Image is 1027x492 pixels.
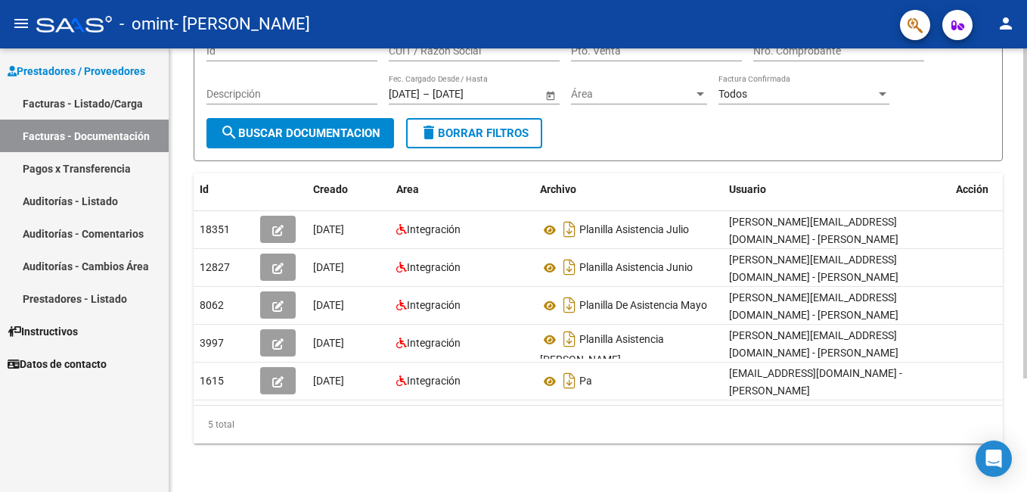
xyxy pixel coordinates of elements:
[407,299,461,311] span: Integración
[560,293,579,317] i: Descargar documento
[729,254,898,283] span: [PERSON_NAME][EMAIL_ADDRESS][DOMAIN_NAME] - [PERSON_NAME]
[194,406,1003,444] div: 5 total
[8,63,145,79] span: Prestadores / Proveedores
[313,223,344,235] span: [DATE]
[407,375,461,387] span: Integración
[220,123,238,142] mat-icon: search
[8,323,78,340] span: Instructivos
[313,299,344,311] span: [DATE]
[420,126,529,140] span: Borrar Filtros
[540,183,576,195] span: Archivo
[579,262,693,274] span: Planilla Asistencia Junio
[313,261,344,273] span: [DATE]
[200,261,230,273] span: 12827
[950,173,1025,206] datatable-header-cell: Acción
[200,299,224,311] span: 8062
[729,329,898,359] span: [PERSON_NAME][EMAIL_ADDRESS][DOMAIN_NAME] - [PERSON_NAME]
[313,183,348,195] span: Creado
[560,217,579,241] i: Descargar documento
[200,223,230,235] span: 18351
[407,223,461,235] span: Integración
[579,224,689,236] span: Planilla Asistencia Julio
[976,441,1012,477] div: Open Intercom Messenger
[407,337,461,349] span: Integración
[390,173,534,206] datatable-header-cell: Area
[194,173,254,206] datatable-header-cell: Id
[956,183,988,195] span: Acción
[729,291,898,321] span: [PERSON_NAME][EMAIL_ADDRESS][DOMAIN_NAME] - [PERSON_NAME]
[433,88,507,101] input: End date
[729,183,766,195] span: Usuario
[200,183,209,195] span: Id
[174,8,310,41] span: - [PERSON_NAME]
[396,183,419,195] span: Area
[119,8,174,41] span: - omint
[313,337,344,349] span: [DATE]
[12,14,30,33] mat-icon: menu
[307,173,390,206] datatable-header-cell: Creado
[579,300,707,312] span: Planilla De Asistencia Mayo
[407,261,461,273] span: Integración
[997,14,1015,33] mat-icon: person
[200,337,224,349] span: 3997
[579,375,592,388] span: Pa
[420,123,438,142] mat-icon: delete
[406,118,542,148] button: Borrar Filtros
[313,375,344,387] span: [DATE]
[540,334,664,366] span: Planilla Asistencia [PERSON_NAME]
[560,255,579,279] i: Descargar documento
[729,367,902,397] span: [EMAIL_ADDRESS][DOMAIN_NAME] - [PERSON_NAME]
[389,88,420,101] input: Start date
[206,118,394,148] button: Buscar Documentacion
[560,327,579,351] i: Descargar documento
[571,88,693,101] span: Área
[220,126,380,140] span: Buscar Documentacion
[200,375,224,387] span: 1615
[723,173,950,206] datatable-header-cell: Usuario
[8,356,107,372] span: Datos de contacto
[718,88,747,100] span: Todos
[542,87,558,103] button: Open calendar
[534,173,723,206] datatable-header-cell: Archivo
[560,369,579,393] i: Descargar documento
[423,88,430,101] span: –
[729,216,898,245] span: [PERSON_NAME][EMAIL_ADDRESS][DOMAIN_NAME] - [PERSON_NAME]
